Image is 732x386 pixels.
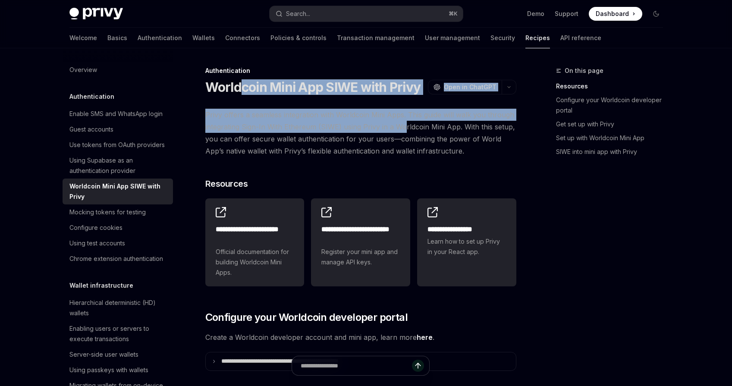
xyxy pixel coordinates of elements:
[565,66,603,76] span: On this page
[425,28,480,48] a: User management
[270,6,463,22] button: Search...⌘K
[69,298,168,318] div: Hierarchical deterministic (HD) wallets
[589,7,642,21] a: Dashboard
[63,321,173,347] a: Enabling users or servers to execute transactions
[596,9,629,18] span: Dashboard
[555,9,578,18] a: Support
[69,181,168,202] div: Worldcoin Mini App SIWE with Privy
[63,347,173,362] a: Server-side user wallets
[69,238,125,248] div: Using test accounts
[556,117,670,131] a: Get set up with Privy
[63,106,173,122] a: Enable SMS and WhatsApp login
[63,122,173,137] a: Guest accounts
[63,204,173,220] a: Mocking tokens for testing
[556,145,670,159] a: SIWE into mini app with Privy
[69,365,148,375] div: Using passkeys with wallets
[525,28,550,48] a: Recipes
[321,247,400,267] span: Register your mini app and manage API keys.
[490,28,515,48] a: Security
[63,251,173,267] a: Chrome extension authentication
[560,28,601,48] a: API reference
[205,109,516,157] span: Privy offers a seamless integration with Worldcoin Mini Apps. This guide will walk you through in...
[69,254,163,264] div: Chrome extension authentication
[556,79,670,93] a: Resources
[649,7,663,21] button: Toggle dark mode
[216,247,294,278] span: Official documentation for building Worldcoin Mini Apps.
[286,9,310,19] div: Search...
[69,91,114,102] h5: Authentication
[417,333,433,342] a: here
[63,362,173,378] a: Using passkeys with wallets
[205,331,516,343] span: Create a Worldcoin developer account and mini app, learn more .
[205,79,421,95] h1: Worldcoin Mini App SIWE with Privy
[527,9,544,18] a: Demo
[69,124,113,135] div: Guest accounts
[270,28,327,48] a: Policies & controls
[337,28,415,48] a: Transaction management
[138,28,182,48] a: Authentication
[107,28,127,48] a: Basics
[192,28,215,48] a: Wallets
[69,349,138,360] div: Server-side user wallets
[556,93,670,117] a: Configure your Worldcoin developer portal
[205,66,516,75] div: Authentication
[69,207,146,217] div: Mocking tokens for testing
[428,80,502,94] button: Open in ChatGPT
[449,10,458,17] span: ⌘ K
[63,295,173,321] a: Hierarchical deterministic (HD) wallets
[63,62,173,78] a: Overview
[69,8,123,20] img: dark logo
[63,137,173,153] a: Use tokens from OAuth providers
[427,236,506,257] span: Learn how to set up Privy in your React app.
[69,280,133,291] h5: Wallet infrastructure
[69,323,168,344] div: Enabling users or servers to execute transactions
[63,179,173,204] a: Worldcoin Mini App SIWE with Privy
[412,360,424,372] button: Send message
[205,311,408,324] span: Configure your Worldcoin developer portal
[69,65,97,75] div: Overview
[69,140,165,150] div: Use tokens from OAuth providers
[69,155,168,176] div: Using Supabase as an authentication provider
[69,28,97,48] a: Welcome
[205,178,248,190] span: Resources
[69,223,123,233] div: Configure cookies
[63,235,173,251] a: Using test accounts
[69,109,163,119] div: Enable SMS and WhatsApp login
[225,28,260,48] a: Connectors
[556,131,670,145] a: Set up with Worldcoin Mini App
[63,153,173,179] a: Using Supabase as an authentication provider
[444,83,496,91] span: Open in ChatGPT
[63,220,173,235] a: Configure cookies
